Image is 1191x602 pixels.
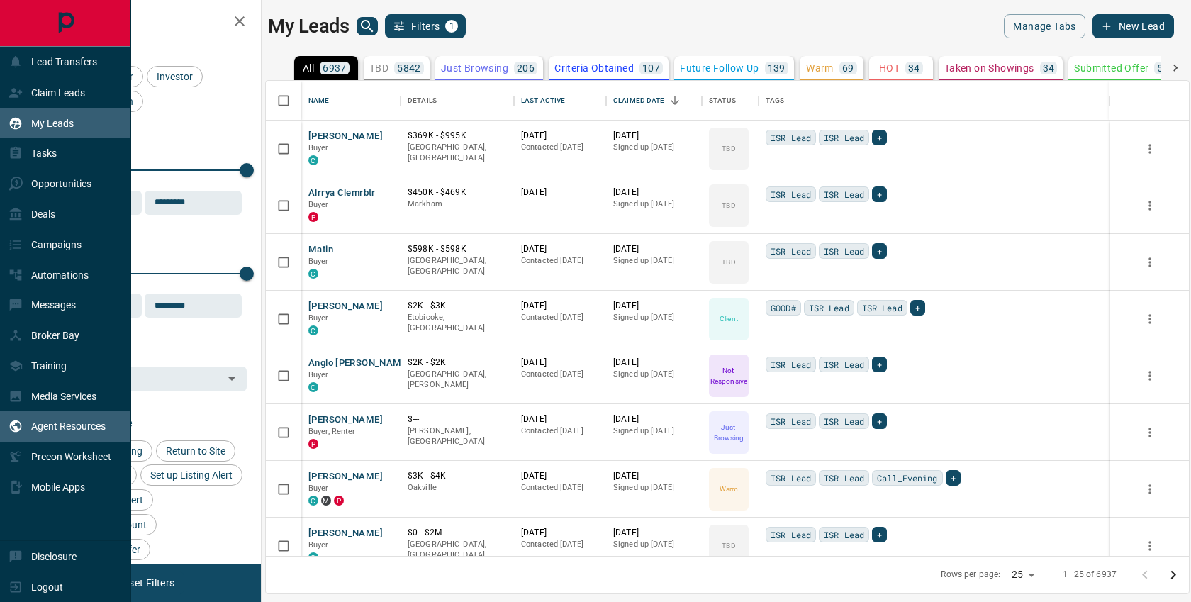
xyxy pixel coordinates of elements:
[809,301,849,315] span: ISR Lead
[408,482,507,494] p: Oakville
[308,243,333,257] button: Matin
[308,257,329,266] span: Buyer
[1139,479,1161,500] button: more
[1063,569,1117,581] p: 1–25 of 6937
[722,540,735,551] p: TBD
[521,255,599,267] p: Contacted [DATE]
[613,142,695,153] p: Signed up [DATE]
[521,527,599,539] p: [DATE]
[879,63,900,73] p: HOT
[877,357,882,372] span: +
[824,244,864,258] span: ISR Lead
[910,300,925,316] div: +
[408,312,507,334] p: Etobicoke, [GEOGRAPHIC_DATA]
[408,527,507,539] p: $0 - $2M
[722,257,735,267] p: TBD
[702,81,759,121] div: Status
[369,63,388,73] p: TBD
[613,425,695,437] p: Signed up [DATE]
[613,369,695,380] p: Signed up [DATE]
[1004,14,1085,38] button: Manage Tabs
[606,81,702,121] div: Claimed Date
[806,63,834,73] p: Warm
[140,464,242,486] div: Set up Listing Alert
[308,155,318,165] div: condos.ca
[521,539,599,550] p: Contacted [DATE]
[268,15,350,38] h1: My Leads
[1043,63,1055,73] p: 34
[308,484,329,493] span: Buyer
[308,186,376,200] button: Alrrya Clemrbtr
[613,243,695,255] p: [DATE]
[771,528,811,542] span: ISR Lead
[408,300,507,312] p: $2K - $3K
[308,540,329,550] span: Buyer
[308,439,318,449] div: property.ca
[613,539,695,550] p: Signed up [DATE]
[642,63,660,73] p: 107
[308,357,410,370] button: Anglo [PERSON_NAME]
[1139,195,1161,216] button: more
[766,81,785,121] div: Tags
[680,63,759,73] p: Future Follow Up
[842,63,854,73] p: 69
[771,357,811,372] span: ISR Lead
[357,17,378,35] button: search button
[308,130,383,143] button: [PERSON_NAME]
[408,369,507,391] p: [GEOGRAPHIC_DATA], [PERSON_NAME]
[613,312,695,323] p: Signed up [DATE]
[613,186,695,199] p: [DATE]
[385,14,466,38] button: Filters1
[521,186,599,199] p: [DATE]
[45,14,247,31] h2: Filters
[308,81,330,121] div: Name
[824,130,864,145] span: ISR Lead
[408,425,507,447] p: [PERSON_NAME], [GEOGRAPHIC_DATA]
[710,365,747,386] p: Not Responsive
[521,142,599,153] p: Contacted [DATE]
[521,130,599,142] p: [DATE]
[408,186,507,199] p: $450K - $469K
[308,552,318,562] div: condos.ca
[521,369,599,380] p: Contacted [DATE]
[613,470,695,482] p: [DATE]
[877,187,882,201] span: +
[768,63,785,73] p: 139
[521,413,599,425] p: [DATE]
[408,81,437,121] div: Details
[877,471,938,485] span: Call_Evening
[1139,422,1161,443] button: more
[872,186,887,202] div: +
[521,300,599,312] p: [DATE]
[1074,63,1148,73] p: Submitted Offer
[824,528,864,542] span: ISR Lead
[613,255,695,267] p: Signed up [DATE]
[613,413,695,425] p: [DATE]
[308,527,383,540] button: [PERSON_NAME]
[408,130,507,142] p: $369K - $995K
[308,212,318,222] div: property.ca
[222,369,242,389] button: Open
[334,496,344,506] div: property.ca
[722,143,735,154] p: TBD
[613,81,665,121] div: Claimed Date
[308,470,383,484] button: [PERSON_NAME]
[908,63,920,73] p: 34
[1139,252,1161,273] button: more
[1092,14,1174,38] button: New Lead
[720,313,738,324] p: Client
[613,482,695,494] p: Signed up [DATE]
[1139,138,1161,160] button: more
[308,496,318,506] div: condos.ca
[308,269,318,279] div: condos.ca
[824,187,864,201] span: ISR Lead
[152,71,198,82] span: Investor
[824,414,864,428] span: ISR Lead
[944,63,1034,73] p: Taken on Showings
[521,312,599,323] p: Contacted [DATE]
[1157,63,1169,73] p: 51
[521,357,599,369] p: [DATE]
[771,130,811,145] span: ISR Lead
[521,81,565,121] div: Last Active
[1139,535,1161,557] button: more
